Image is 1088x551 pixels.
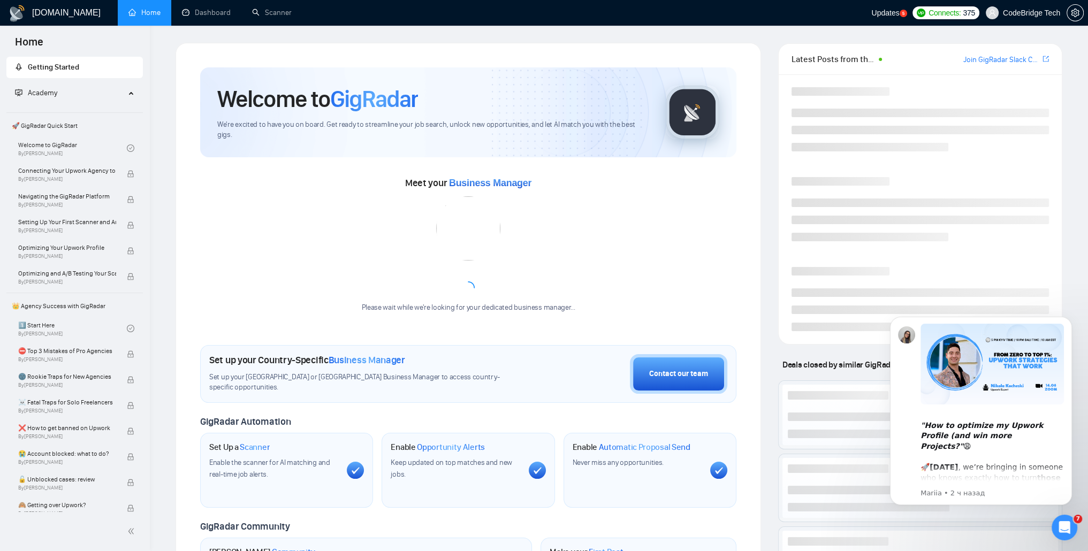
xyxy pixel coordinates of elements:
span: By [PERSON_NAME] [18,433,116,440]
span: 👑 Agency Success with GigRadar [7,295,142,317]
span: Home [6,34,52,57]
span: By [PERSON_NAME] [18,485,116,491]
span: Latest Posts from the GigRadar Community [792,52,876,66]
span: GigRadar Community [200,521,290,532]
span: Meet your [405,177,531,189]
span: lock [127,453,134,461]
div: • 1 нед. назад [63,285,117,296]
a: setting [1067,9,1084,17]
span: Connects: [929,7,961,19]
span: rocket [15,63,22,71]
a: searchScanner [252,8,292,17]
img: Profile image for Mariia [12,155,34,177]
span: Updates [871,9,899,17]
button: Помощь [143,334,214,377]
span: GigRadar Automation [200,416,291,427]
img: upwork-logo.png [917,9,925,17]
span: lock [127,196,134,203]
div: Mariia [38,324,61,335]
span: export [1043,55,1049,63]
a: export [1043,54,1049,64]
h1: Enable [573,442,690,453]
iframe: Intercom notifications сообщение [874,301,1088,522]
span: Academy [28,88,57,97]
span: Never miss any opportunities. [573,458,664,467]
span: Optimizing Your Upwork Profile [18,242,116,253]
img: Profile image for Mariia [12,116,34,137]
span: 375 [963,7,975,19]
span: Connecting Your Upwork Agency to GigRadar [18,165,116,176]
span: lock [127,402,134,409]
text: 5 [902,11,904,16]
span: check-circle [127,325,134,332]
span: user [988,9,996,17]
span: fund-projection-screen [15,89,22,96]
img: Profile image for Mariia [12,234,34,256]
span: Automatic Proposal Send [599,442,690,453]
a: dashboardDashboard [182,8,231,17]
span: lock [127,273,134,280]
a: 5 [900,10,907,17]
h1: Чат [96,4,120,22]
img: Profile image for Mariia [12,195,34,216]
button: setting [1067,4,1084,21]
span: ⛔ Top 3 Mistakes of Pro Agencies [18,346,116,356]
span: 🚀 GigRadar Quick Start [7,115,142,136]
span: Opportunity Alerts [417,442,485,453]
div: Mariia [38,205,61,217]
img: logo [9,5,26,22]
img: gigradar-logo.png [666,86,719,139]
span: lock [127,221,134,229]
span: Getting Started [28,63,79,72]
div: Please wait while we're looking for your dedicated business manager... [355,303,581,313]
span: loading [462,281,475,294]
span: lock [127,170,134,178]
span: ☠️ Fatal Traps for Solo Freelancers [18,397,116,408]
span: GigRadar [330,85,418,113]
span: Scanner [240,442,270,453]
h1: Set up your Country-Specific [209,354,405,366]
span: Business Manager [449,178,531,188]
a: Join GigRadar Slack Community [963,54,1040,66]
span: 😭 Account blocked: what to do? [18,448,116,459]
span: By [PERSON_NAME] [18,202,116,208]
span: Enable the scanner for AI matching and real-time job alerts. [209,458,330,479]
h1: Enable [391,442,485,453]
span: 7 [1074,515,1082,523]
img: Profile image for Mariia [12,313,34,335]
span: 🙈 Getting over Upwork? [18,500,116,510]
span: lock [127,504,134,512]
div: Mariia [38,285,61,296]
span: By [PERSON_NAME] [18,459,116,465]
div: • 2 дн. назад [63,126,113,137]
span: Setting Up Your First Scanner and Auto-Bidder [18,217,116,227]
span: 🌚 Rookie Traps for New Agencies [18,371,116,382]
span: Чат [100,361,115,368]
img: Profile image for Mariia [12,274,34,295]
div: • 1 нед. назад [63,324,117,335]
div: Mariia [38,245,61,256]
h1: Welcome to [217,85,418,113]
div: Mariia [38,166,61,177]
div: Mariia [38,126,61,137]
div: Mariia [38,47,61,58]
span: By [PERSON_NAME] [18,382,116,388]
span: Deals closed by similar GigRadar users [778,355,923,374]
span: By [PERSON_NAME] [18,176,116,182]
div: • 2 ч назад [63,47,105,58]
span: check-circle [127,144,134,152]
span: By [PERSON_NAME] [18,227,116,234]
span: By [PERSON_NAME] [18,356,116,363]
div: • 1 нед. назад [63,245,117,256]
div: • 1 нед. назад [63,205,117,217]
span: Keep updated on top matches and new jobs. [391,458,512,479]
span: Помощь [162,361,194,368]
button: Чат [71,334,142,377]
